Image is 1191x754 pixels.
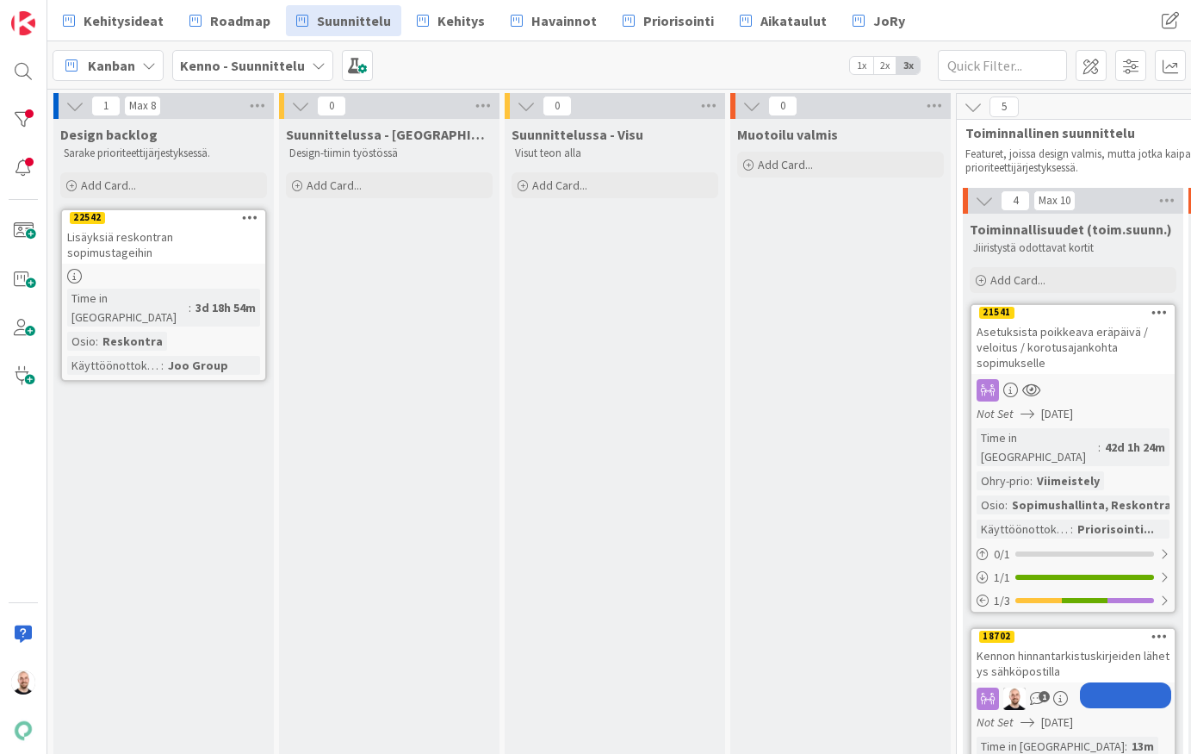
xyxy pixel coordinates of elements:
[971,305,1175,321] div: 21541
[532,178,587,193] span: Add Card...
[873,10,905,31] span: JoRy
[994,592,1010,610] span: 1 / 3
[500,5,607,36] a: Havainnot
[1041,405,1073,423] span: [DATE]
[1101,438,1169,457] div: 42d 1h 24m
[512,126,643,143] span: Suunnittelussa - Visu
[612,5,724,36] a: Priorisointi
[406,5,495,36] a: Kehitys
[842,5,915,36] a: JoRy
[729,5,837,36] a: Aikataulut
[531,10,597,31] span: Havainnot
[11,719,35,743] img: avatar
[768,96,797,116] span: 0
[971,321,1175,374] div: Asetuksista poikkeava eräpäivä / veloitus / korotusajankohta sopimukselle
[737,126,838,143] span: Muotoilu valmis
[96,332,98,351] span: :
[938,50,1067,81] input: Quick Filter...
[1070,520,1073,539] span: :
[129,102,156,110] div: Max 8
[62,210,265,264] div: 22542Lisäyksiä reskontran sopimustageihin
[307,178,362,193] span: Add Card...
[317,96,346,116] span: 0
[1041,713,1073,732] span: [DATE]
[67,356,161,375] div: Käyttöönottokriittisyys
[1008,495,1175,514] div: Sopimushallinta, Reskontra
[191,298,260,317] div: 3d 18h 54m
[88,55,135,76] span: Kanban
[990,272,1045,288] span: Add Card...
[1003,688,1026,710] img: TM
[180,57,305,74] b: Kenno - Suunnittelu
[1039,691,1050,702] span: 1
[317,10,391,31] span: Suunnittelu
[60,126,158,143] span: Design backlog
[977,406,1014,421] i: Not Set
[1030,471,1033,490] span: :
[977,471,1030,490] div: Ohry-prio
[64,146,264,160] p: Sarake prioriteettijärjestyksessä.
[989,97,1019,117] span: 5
[994,569,1010,587] span: 1 / 1
[189,298,191,317] span: :
[543,96,572,116] span: 0
[760,10,827,31] span: Aikataulut
[91,96,121,116] span: 1
[81,178,136,193] span: Add Card...
[971,688,1175,710] div: TM
[161,356,164,375] span: :
[67,332,96,351] div: Osio
[971,590,1175,612] div: 1/3
[70,212,105,224] div: 22542
[62,226,265,264] div: Lisäyksiä reskontran sopimustageihin
[873,57,896,74] span: 2x
[970,221,1172,238] span: Toiminnallisuudet (toim.suunn.)
[210,10,270,31] span: Roadmap
[971,629,1175,682] div: 18702Kennon hinnantarkistuskirjeiden lähetys sähköpostilla
[1005,495,1008,514] span: :
[979,307,1014,319] div: 21541
[67,289,189,327] div: Time in [GEOGRAPHIC_DATA]
[286,5,401,36] a: Suunnittelu
[896,57,920,74] span: 3x
[437,10,485,31] span: Kehitys
[758,157,813,172] span: Add Card...
[994,545,1010,564] span: 0 / 1
[289,146,489,160] p: Design-tiimin työstössä
[971,544,1175,565] div: 0/1
[973,241,1173,255] p: Jiiristystä odottavat kortit
[643,10,714,31] span: Priorisointi
[979,631,1014,643] div: 18702
[971,305,1175,374] div: 21541Asetuksista poikkeava eräpäivä / veloitus / korotusajankohta sopimukselle
[60,209,267,382] a: 22542Lisäyksiä reskontran sopimustageihinTime in [GEOGRAPHIC_DATA]:3d 18h 54mOsio:ReskontraKäyttö...
[1001,190,1030,211] span: 4
[11,11,35,35] img: Visit kanbanzone.com
[84,10,164,31] span: Kehitysideat
[11,670,35,695] img: TM
[164,356,233,375] div: Joo Group
[977,428,1098,466] div: Time in [GEOGRAPHIC_DATA]
[1098,438,1101,457] span: :
[53,5,174,36] a: Kehitysideat
[179,5,281,36] a: Roadmap
[850,57,873,74] span: 1x
[971,567,1175,589] div: 1/1
[971,629,1175,645] div: 18702
[62,210,265,226] div: 22542
[971,645,1175,682] div: Kennon hinnantarkistuskirjeiden lähetys sähköpostilla
[977,520,1070,539] div: Käyttöönottokriittisyys
[970,303,1176,614] a: 21541Asetuksista poikkeava eräpäivä / veloitus / korotusajankohta sopimukselleNot Set[DATE]Time i...
[515,146,715,160] p: Visut teon alla
[977,495,1005,514] div: Osio
[286,126,493,143] span: Suunnittelussa - Rautalangat
[1073,520,1158,539] div: Priorisointi...
[1033,471,1104,490] div: Viimeistely
[1039,196,1070,205] div: Max 10
[977,714,1014,730] i: Not Set
[98,332,167,351] div: Reskontra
